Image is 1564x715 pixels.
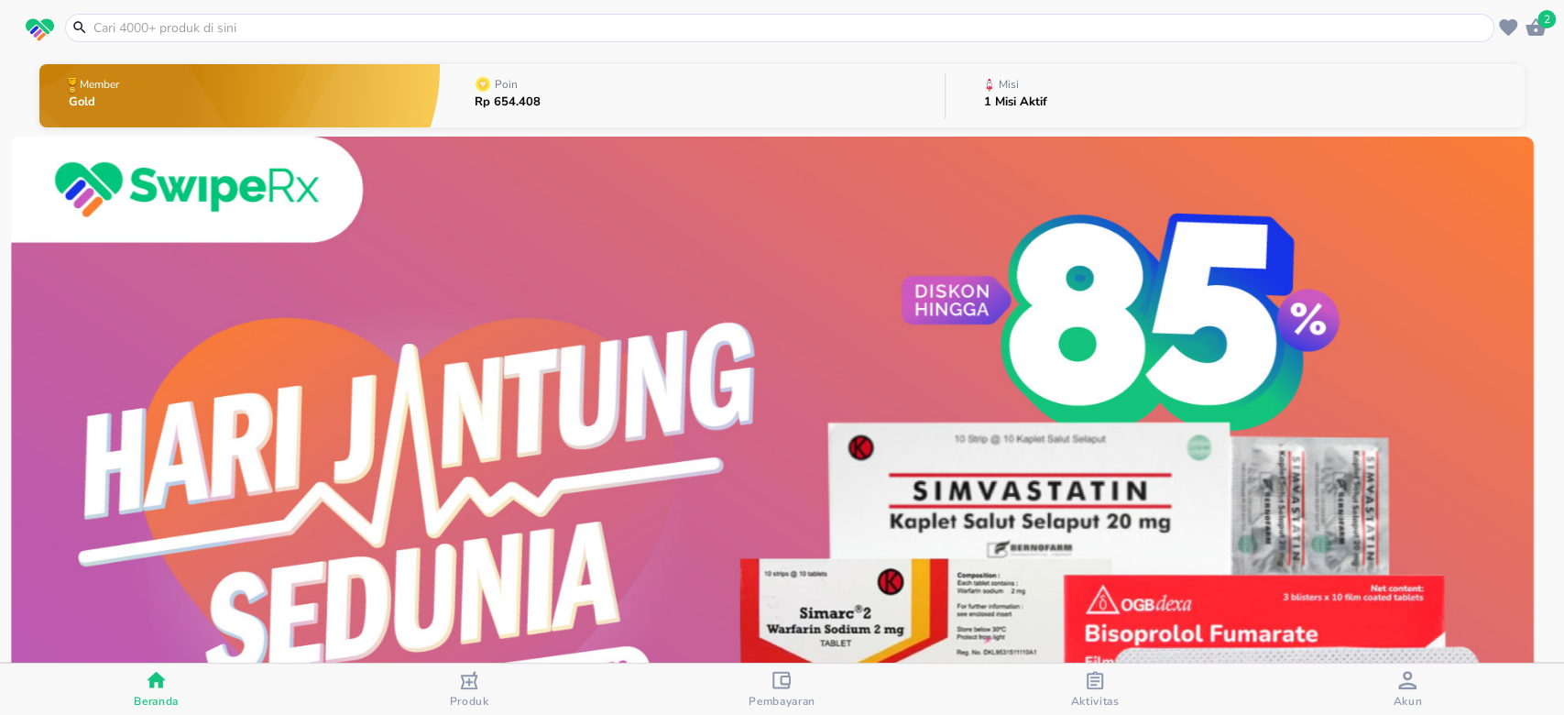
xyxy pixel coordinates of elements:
[312,664,625,715] button: Produk
[80,79,119,90] p: Member
[1070,694,1119,709] span: Aktivitas
[946,60,1525,132] button: Misi1 Misi Aktif
[69,96,123,108] p: Gold
[26,18,54,42] img: logo_swiperx_s.bd005f3b.svg
[938,664,1251,715] button: Aktivitas
[475,96,541,108] p: Rp 654.408
[1537,10,1556,28] span: 2
[450,694,489,709] span: Produk
[1522,14,1549,41] button: 2
[495,79,518,90] p: Poin
[984,96,1047,108] p: 1 Misi Aktif
[1393,694,1422,709] span: Akun
[1252,664,1564,715] button: Akun
[749,694,815,709] span: Pembayaran
[92,18,1490,38] input: Cari 4000+ produk di sini
[999,79,1019,90] p: Misi
[134,694,179,709] span: Beranda
[626,664,938,715] button: Pembayaran
[440,60,945,132] button: PoinRp 654.408
[39,60,441,132] button: MemberGold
